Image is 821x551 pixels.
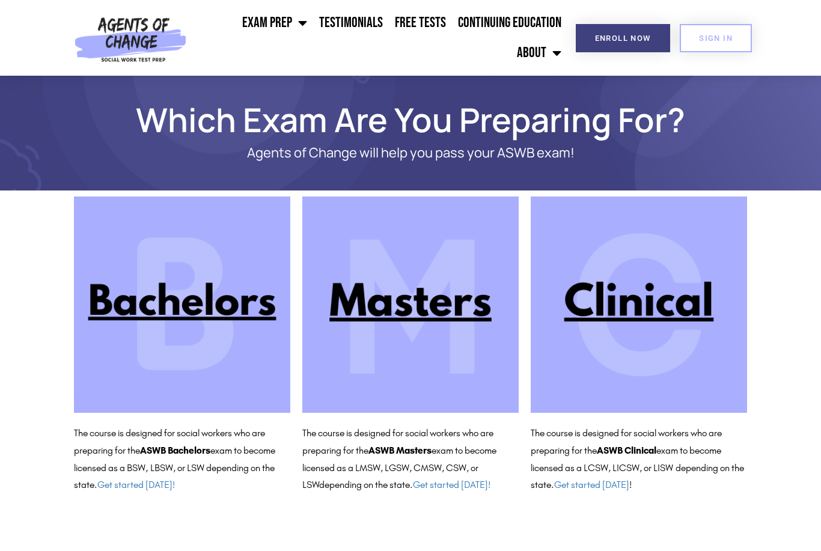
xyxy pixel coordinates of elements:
a: Get started [DATE]! [413,479,490,490]
b: ASWB Bachelors [140,445,210,456]
p: The course is designed for social workers who are preparing for the exam to become licensed as a ... [74,425,290,494]
a: Enroll Now [576,24,670,52]
nav: Menu [192,8,567,68]
b: ASWB Masters [368,445,432,456]
span: SIGN IN [699,34,733,42]
a: Exam Prep [236,8,313,38]
span: . ! [551,479,632,490]
p: The course is designed for social workers who are preparing for the exam to become licensed as a ... [531,425,747,494]
b: ASWB Clinical [597,445,656,456]
a: Get started [DATE]! [97,479,175,490]
h1: Which Exam Are You Preparing For? [68,106,753,133]
span: depending on the state. [319,479,490,490]
span: Enroll Now [595,34,651,42]
p: The course is designed for social workers who are preparing for the exam to become licensed as a ... [302,425,519,494]
a: Free Tests [389,8,452,38]
a: SIGN IN [680,24,752,52]
p: Agents of Change will help you pass your ASWB exam! [116,145,705,160]
a: Continuing Education [452,8,567,38]
a: Testimonials [313,8,389,38]
a: About [511,38,567,68]
a: Get started [DATE] [554,479,629,490]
